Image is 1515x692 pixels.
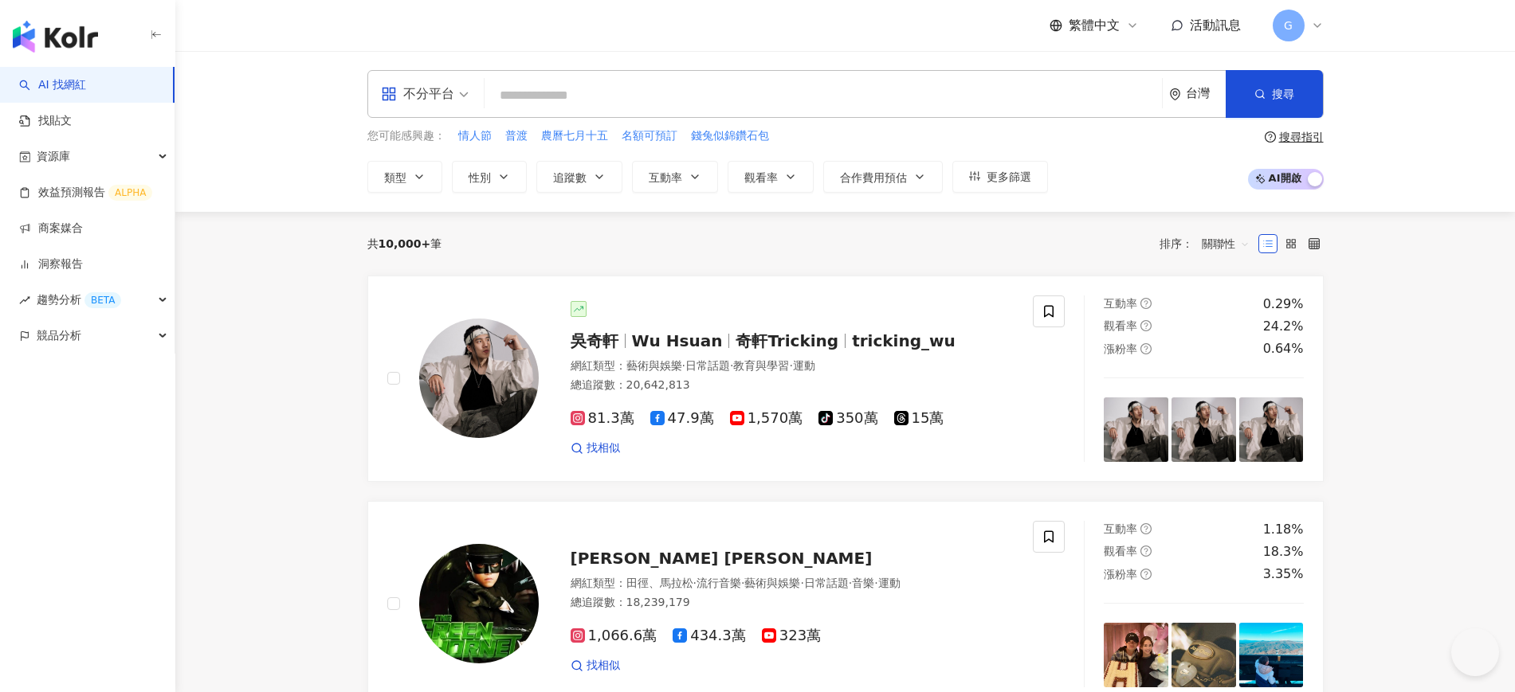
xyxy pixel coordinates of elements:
[1140,523,1152,534] span: question-circle
[1263,318,1304,335] div: 24.2%
[381,86,397,102] span: appstore
[1160,231,1258,256] div: 排序：
[19,256,83,272] a: 洞察報告
[730,410,803,427] span: 1,570萬
[626,577,693,589] span: 田徑、馬拉松
[505,128,528,144] span: 普渡
[952,161,1048,193] button: 更多篩選
[571,627,657,644] span: 1,066.6萬
[381,81,454,107] div: 不分平台
[685,359,730,372] span: 日常話題
[1190,18,1241,33] span: 活動訊息
[852,331,956,350] span: tricking_wu
[1226,70,1323,118] button: 搜尋
[367,276,1324,482] a: KOL Avatar吳奇軒Wu Hsuan奇軒Trickingtricking_wu網紅類型：藝術與娛樂·日常話題·教育與學習·運動總追蹤數：20,642,81381.3萬47.9萬1,570萬...
[736,331,838,350] span: 奇軒Tricking
[744,577,800,589] span: 藝術與娛樂
[367,237,442,250] div: 共 筆
[1263,295,1304,313] div: 0.29%
[852,577,874,589] span: 音樂
[1265,131,1276,143] span: question-circle
[793,359,815,372] span: 運動
[697,577,741,589] span: 流行音樂
[587,440,620,456] span: 找相似
[19,77,86,93] a: searchAI 找網紅
[1104,522,1137,535] span: 互動率
[649,171,682,184] span: 互動率
[849,577,852,589] span: ·
[823,161,943,193] button: 合作費用預估
[37,318,81,354] span: 競品分析
[37,139,70,174] span: 資源庫
[1140,569,1152,580] span: question-circle
[587,658,620,674] span: 找相似
[1140,320,1152,331] span: question-circle
[1104,297,1137,310] span: 互動率
[691,128,769,144] span: 錢兔似錦鑽石包
[728,161,814,193] button: 觀看率
[571,549,873,568] span: [PERSON_NAME] [PERSON_NAME]
[1239,397,1304,462] img: post-image
[19,221,83,237] a: 商案媒合
[571,658,620,674] a: 找相似
[682,359,685,372] span: ·
[367,128,445,144] span: 您可能感興趣：
[1202,231,1250,256] span: 關聯性
[1140,545,1152,557] span: question-circle
[452,161,527,193] button: 性別
[540,127,609,145] button: 農曆七月十五
[1263,340,1304,358] div: 0.64%
[840,171,907,184] span: 合作費用預估
[804,577,849,589] span: 日常話題
[1239,623,1304,687] img: post-image
[553,171,587,184] span: 追蹤數
[1104,342,1137,355] span: 漲粉率
[800,577,803,589] span: ·
[1186,87,1226,100] div: 台灣
[1279,131,1324,143] div: 搜尋指引
[1140,343,1152,354] span: question-circle
[874,577,877,589] span: ·
[626,359,682,372] span: 藝術與娛樂
[621,127,678,145] button: 名額可預訂
[379,237,431,250] span: 10,000+
[1104,319,1137,332] span: 觀看率
[690,127,770,145] button: 錢兔似錦鑽石包
[469,171,491,184] span: 性別
[571,377,1015,393] div: 總追蹤數 ： 20,642,813
[571,595,1015,611] div: 總追蹤數 ： 18,239,179
[571,576,1015,592] div: 網紅類型 ：
[818,410,877,427] span: 350萬
[894,410,944,427] span: 15萬
[741,577,744,589] span: ·
[19,185,152,201] a: 效益預測報告ALPHA
[1263,565,1304,583] div: 3.35%
[541,128,608,144] span: 農曆七月十五
[571,410,634,427] span: 81.3萬
[458,128,492,144] span: 情人節
[1284,17,1293,34] span: G
[13,21,98,53] img: logo
[419,544,539,663] img: KOL Avatar
[1263,543,1304,561] div: 18.3%
[1140,298,1152,309] span: question-circle
[536,161,622,193] button: 追蹤數
[504,127,528,145] button: 普渡
[1104,623,1168,687] img: post-image
[1169,88,1181,100] span: environment
[632,161,718,193] button: 互動率
[693,577,697,589] span: ·
[744,171,778,184] span: 觀看率
[84,292,121,308] div: BETA
[1069,17,1120,34] span: 繁體中文
[419,319,539,438] img: KOL Avatar
[367,161,442,193] button: 類型
[733,359,789,372] span: 教育與學習
[650,410,714,427] span: 47.9萬
[1104,397,1168,462] img: post-image
[987,170,1031,183] span: 更多篩選
[1104,545,1137,557] span: 觀看率
[878,577,901,589] span: 運動
[19,295,30,306] span: rise
[19,113,72,129] a: 找貼文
